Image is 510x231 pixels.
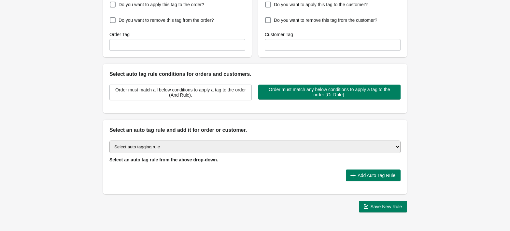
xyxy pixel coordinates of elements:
span: Do you want to remove this tag from the customer? [274,17,377,23]
button: Save New Rule [359,201,407,212]
span: Order must match any below conditions to apply a tag to the order (Or Rule). [263,87,395,97]
button: Order must match all below conditions to apply a tag to the order (And Rule). [109,85,252,100]
span: Add Auto Tag Rule [358,173,395,178]
label: Customer Tag [265,31,293,38]
span: Order must match all below conditions to apply a tag to the order (And Rule). [115,87,246,98]
span: Select an auto tag rule from the above drop-down. [109,157,218,162]
span: Do you want to apply this tag to the order? [119,1,204,8]
button: Order must match any below conditions to apply a tag to the order (Or Rule). [258,85,401,100]
span: Save New Rule [371,204,402,209]
span: Do you want to apply this tag to the customer? [274,1,368,8]
h2: Select an auto tag rule and add it for order or customer. [109,126,401,134]
button: Add Auto Tag Rule [346,170,401,181]
label: Order Tag [109,31,130,38]
h2: Select auto tag rule conditions for orders and customers. [109,70,401,78]
span: Do you want to remove this tag from the order? [119,17,214,23]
